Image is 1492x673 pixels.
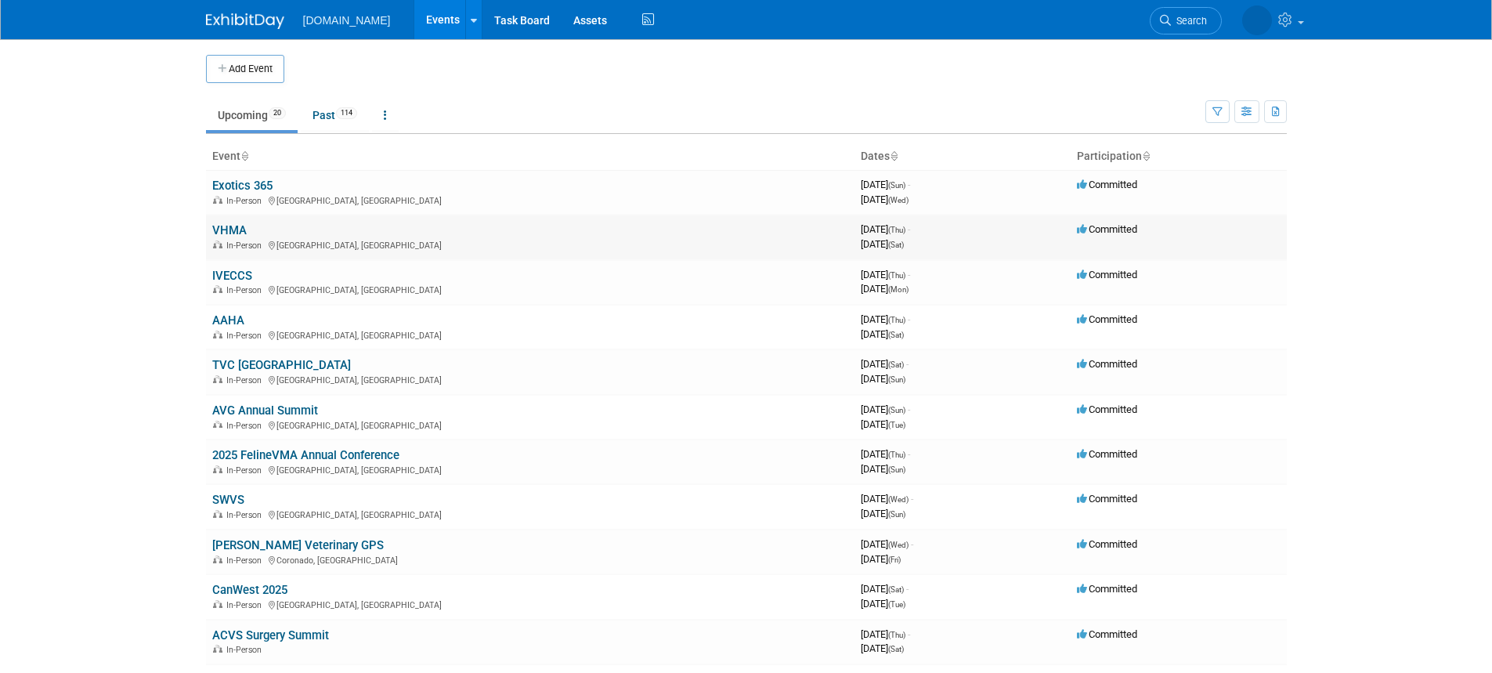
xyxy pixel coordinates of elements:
[888,316,905,324] span: (Thu)
[226,645,266,655] span: In-Person
[213,645,222,653] img: In-Person Event
[911,493,913,505] span: -
[226,196,266,206] span: In-Person
[1077,448,1137,460] span: Committed
[1077,358,1137,370] span: Committed
[861,493,913,505] span: [DATE]
[226,465,266,476] span: In-Person
[213,600,222,608] img: In-Person Event
[1077,313,1137,325] span: Committed
[888,450,905,459] span: (Thu)
[212,283,848,295] div: [GEOGRAPHIC_DATA], [GEOGRAPHIC_DATA]
[861,269,910,280] span: [DATE]
[206,143,854,170] th: Event
[1077,538,1137,550] span: Committed
[888,375,905,384] span: (Sun)
[1077,493,1137,505] span: Committed
[861,403,910,415] span: [DATE]
[908,313,910,325] span: -
[861,194,909,205] span: [DATE]
[1077,403,1137,415] span: Committed
[908,448,910,460] span: -
[226,421,266,431] span: In-Person
[301,100,369,130] a: Past114
[888,271,905,280] span: (Thu)
[888,196,909,204] span: (Wed)
[888,631,905,639] span: (Thu)
[213,285,222,293] img: In-Person Event
[212,223,247,237] a: VHMA
[890,150,898,162] a: Sort by Start Date
[212,463,848,476] div: [GEOGRAPHIC_DATA], [GEOGRAPHIC_DATA]
[888,331,904,339] span: (Sat)
[1077,269,1137,280] span: Committed
[226,600,266,610] span: In-Person
[888,406,905,414] span: (Sun)
[888,510,905,519] span: (Sun)
[906,358,909,370] span: -
[908,179,910,190] span: -
[888,600,905,609] span: (Tue)
[861,463,905,475] span: [DATE]
[861,598,905,610] span: [DATE]
[213,555,222,563] img: In-Person Event
[212,493,244,507] a: SWVS
[854,143,1071,170] th: Dates
[888,241,904,249] span: (Sat)
[212,269,252,283] a: IVECCS
[861,223,910,235] span: [DATE]
[861,179,910,190] span: [DATE]
[1077,583,1137,595] span: Committed
[888,360,904,369] span: (Sat)
[1242,5,1272,35] img: Cheyenne Carter
[212,628,329,642] a: ACVS Surgery Summit
[861,508,905,519] span: [DATE]
[861,448,910,460] span: [DATE]
[861,328,904,340] span: [DATE]
[888,181,905,190] span: (Sun)
[206,13,284,29] img: ExhibitDay
[1071,143,1287,170] th: Participation
[861,553,901,565] span: [DATE]
[212,448,399,462] a: 2025 FelineVMA Annual Conference
[888,495,909,504] span: (Wed)
[213,196,222,204] img: In-Person Event
[212,313,244,327] a: AAHA
[1150,7,1222,34] a: Search
[213,421,222,429] img: In-Person Event
[212,538,384,552] a: [PERSON_NAME] Veterinary GPS
[212,328,848,341] div: [GEOGRAPHIC_DATA], [GEOGRAPHIC_DATA]
[226,241,266,251] span: In-Person
[1077,179,1137,190] span: Committed
[888,421,905,429] span: (Tue)
[861,628,910,640] span: [DATE]
[908,628,910,640] span: -
[861,358,909,370] span: [DATE]
[908,269,910,280] span: -
[888,645,904,653] span: (Sat)
[1171,15,1207,27] span: Search
[213,241,222,248] img: In-Person Event
[861,313,910,325] span: [DATE]
[213,510,222,518] img: In-Person Event
[212,598,848,610] div: [GEOGRAPHIC_DATA], [GEOGRAPHIC_DATA]
[888,465,905,474] span: (Sun)
[226,375,266,385] span: In-Person
[861,238,904,250] span: [DATE]
[861,283,909,295] span: [DATE]
[212,403,318,418] a: AVG Annual Summit
[226,331,266,341] span: In-Person
[226,555,266,566] span: In-Person
[861,418,905,430] span: [DATE]
[888,555,901,564] span: (Fri)
[213,465,222,473] img: In-Person Event
[888,541,909,549] span: (Wed)
[269,107,286,119] span: 20
[861,538,913,550] span: [DATE]
[212,194,848,206] div: [GEOGRAPHIC_DATA], [GEOGRAPHIC_DATA]
[240,150,248,162] a: Sort by Event Name
[906,583,909,595] span: -
[213,375,222,383] img: In-Person Event
[911,538,913,550] span: -
[336,107,357,119] span: 114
